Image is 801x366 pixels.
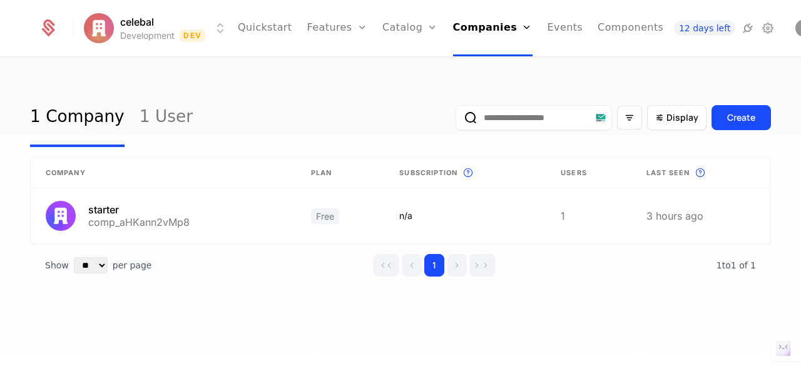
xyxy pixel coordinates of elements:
div: Create [727,111,755,124]
button: Filter options [617,106,642,130]
span: celebal [120,14,154,29]
a: Integrations [740,21,755,36]
a: 1 User [140,88,193,147]
th: Plan [296,158,385,188]
span: Dev [180,29,205,42]
select: Select page size [74,257,108,273]
span: per page [113,259,152,272]
div: Development [120,29,175,42]
button: Display [647,105,707,130]
span: 1 [717,260,756,270]
span: 1 to 1 of [717,260,750,270]
span: Display [666,111,698,124]
button: Go to next page [447,254,467,277]
span: Subscription [399,168,457,178]
button: Go to first page [373,254,399,277]
button: Go to page 1 [424,254,444,277]
button: Go to last page [469,254,496,277]
a: 1 Company [30,88,125,147]
span: Show [45,259,69,272]
div: Table pagination [30,244,771,287]
button: Select environment [88,14,228,42]
th: Users [546,158,631,188]
button: Create [712,105,771,130]
span: Last seen [646,168,690,178]
button: Go to previous page [402,254,422,277]
div: Page navigation [373,254,496,277]
a: 12 days left [674,21,735,36]
img: celebal [84,13,114,43]
th: Company [31,158,296,188]
a: Settings [760,21,775,36]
